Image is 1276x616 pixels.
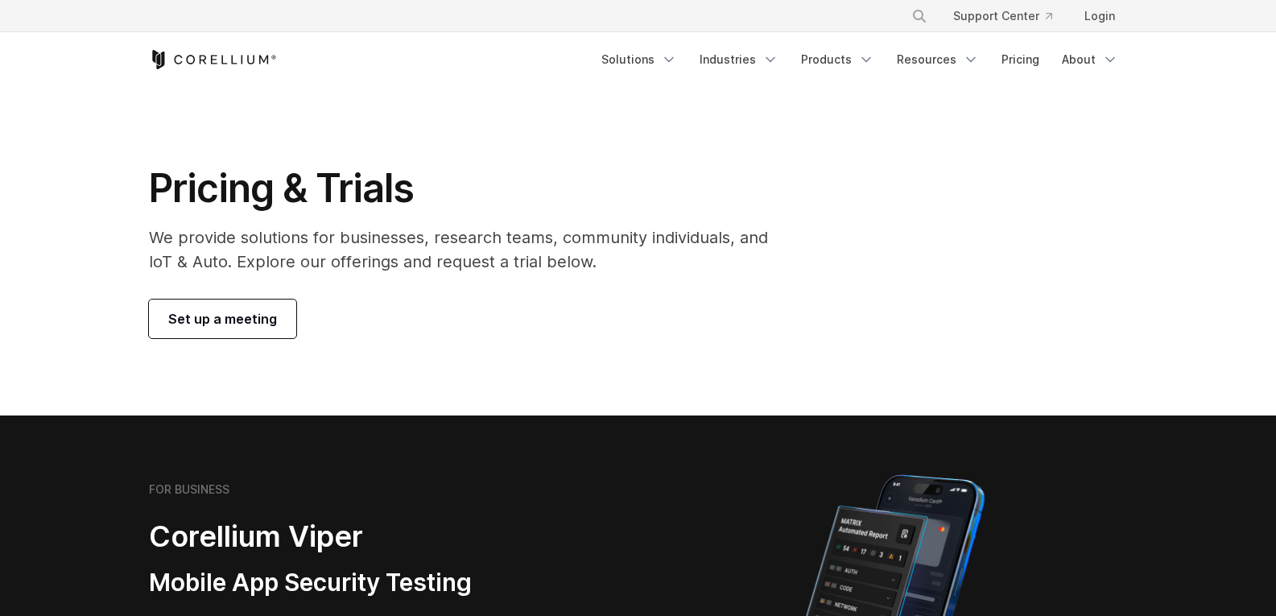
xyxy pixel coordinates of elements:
a: Set up a meeting [149,300,296,338]
button: Search [905,2,934,31]
h6: FOR BUSINESS [149,482,229,497]
h1: Pricing & Trials [149,164,791,213]
a: Industries [690,45,788,74]
h2: Corellium Viper [149,519,561,555]
a: Resources [887,45,989,74]
a: Products [791,45,884,74]
a: Login [1072,2,1128,31]
span: Set up a meeting [168,309,277,329]
a: Pricing [992,45,1049,74]
p: We provide solutions for businesses, research teams, community individuals, and IoT & Auto. Explo... [149,225,791,274]
a: Solutions [592,45,687,74]
a: Support Center [940,2,1065,31]
h3: Mobile App Security Testing [149,568,561,598]
div: Navigation Menu [892,2,1128,31]
div: Navigation Menu [592,45,1128,74]
a: About [1052,45,1128,74]
a: Corellium Home [149,50,277,69]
